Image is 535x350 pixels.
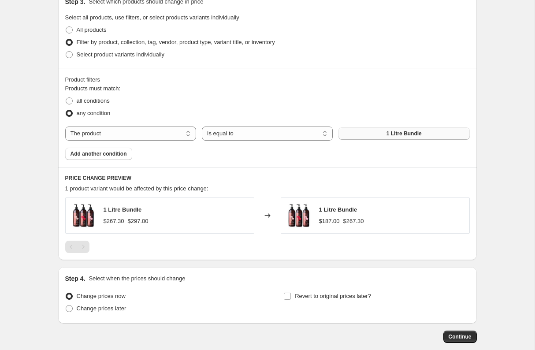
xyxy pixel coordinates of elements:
h6: PRICE CHANGE PREVIEW [65,175,470,182]
span: Select product variants individually [77,51,164,58]
span: Add another condition [71,150,127,157]
div: $267.30 [104,217,124,226]
span: Change prices now [77,293,126,299]
strike: $267.30 [343,217,364,226]
span: 1 Litre Bundle [104,206,142,213]
img: SilkOilofMoroccoArganOil1LBodyWashBundle_80x.jpg [286,202,312,229]
h2: Step 4. [65,274,85,283]
p: Select when the prices should change [89,274,185,283]
button: Add another condition [65,148,132,160]
span: All products [77,26,107,33]
div: $187.00 [319,217,340,226]
button: Continue [443,331,477,343]
span: Filter by product, collection, tag, vendor, product type, variant title, or inventory [77,39,275,45]
strike: $297.00 [128,217,149,226]
span: any condition [77,110,111,116]
nav: Pagination [65,241,89,253]
button: 1 Litre Bundle [338,127,469,140]
img: SilkOilofMoroccoArganOil1LBodyWashBundle_80x.jpg [70,202,97,229]
span: Products must match: [65,85,121,92]
span: Select all products, use filters, or select products variants individually [65,14,239,21]
span: Continue [449,333,472,340]
span: 1 Litre Bundle [319,206,357,213]
span: 1 Litre Bundle [386,130,422,137]
div: Product filters [65,75,470,84]
span: Revert to original prices later? [295,293,371,299]
span: Change prices later [77,305,126,312]
span: 1 product variant would be affected by this price change: [65,185,208,192]
span: all conditions [77,97,110,104]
